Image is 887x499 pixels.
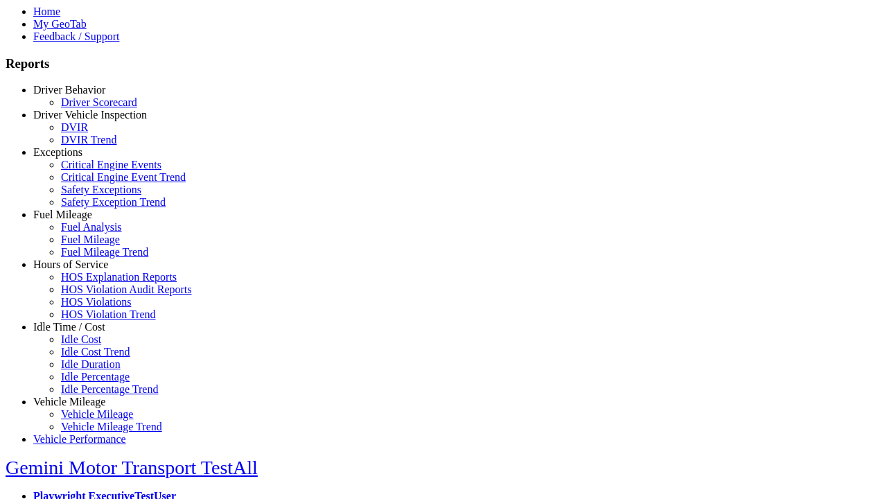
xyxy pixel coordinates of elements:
a: Gemini Motor Transport TestAll [6,457,258,478]
a: Idle Time / Cost [33,321,105,333]
a: Fuel Mileage Trend [61,246,148,258]
a: Fuel Mileage [33,209,92,220]
a: Safety Exceptions [61,184,141,195]
a: Home [33,6,60,17]
a: Driver Scorecard [61,96,137,108]
h3: Reports [6,56,881,71]
a: Critical Engine Event Trend [61,171,186,183]
a: Driver Vehicle Inspection [33,109,147,121]
a: Vehicle Mileage [33,396,105,408]
a: Fuel Analysis [61,221,122,233]
a: Idle Cost [61,333,101,345]
a: Vehicle Mileage Trend [61,421,162,432]
a: Hours of Service [33,259,108,270]
a: HOS Explanation Reports [61,271,177,283]
a: HOS Violations [61,296,131,308]
a: My GeoTab [33,18,87,30]
a: HOS Violation Trend [61,308,156,320]
a: Safety Exception Trend [61,196,166,208]
a: Idle Percentage [61,371,130,383]
a: Idle Cost Trend [61,346,130,358]
a: Vehicle Performance [33,433,126,445]
a: Feedback / Support [33,30,119,42]
a: Idle Percentage Trend [61,383,158,395]
a: Critical Engine Events [61,159,161,170]
a: Idle Duration [61,358,121,370]
a: Fuel Mileage [61,234,120,245]
a: DVIR Trend [61,134,116,146]
a: Exceptions [33,146,82,158]
a: HOS Violation Audit Reports [61,283,192,295]
a: Vehicle Mileage [61,408,133,420]
a: DVIR [61,121,88,133]
a: Driver Behavior [33,84,105,96]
